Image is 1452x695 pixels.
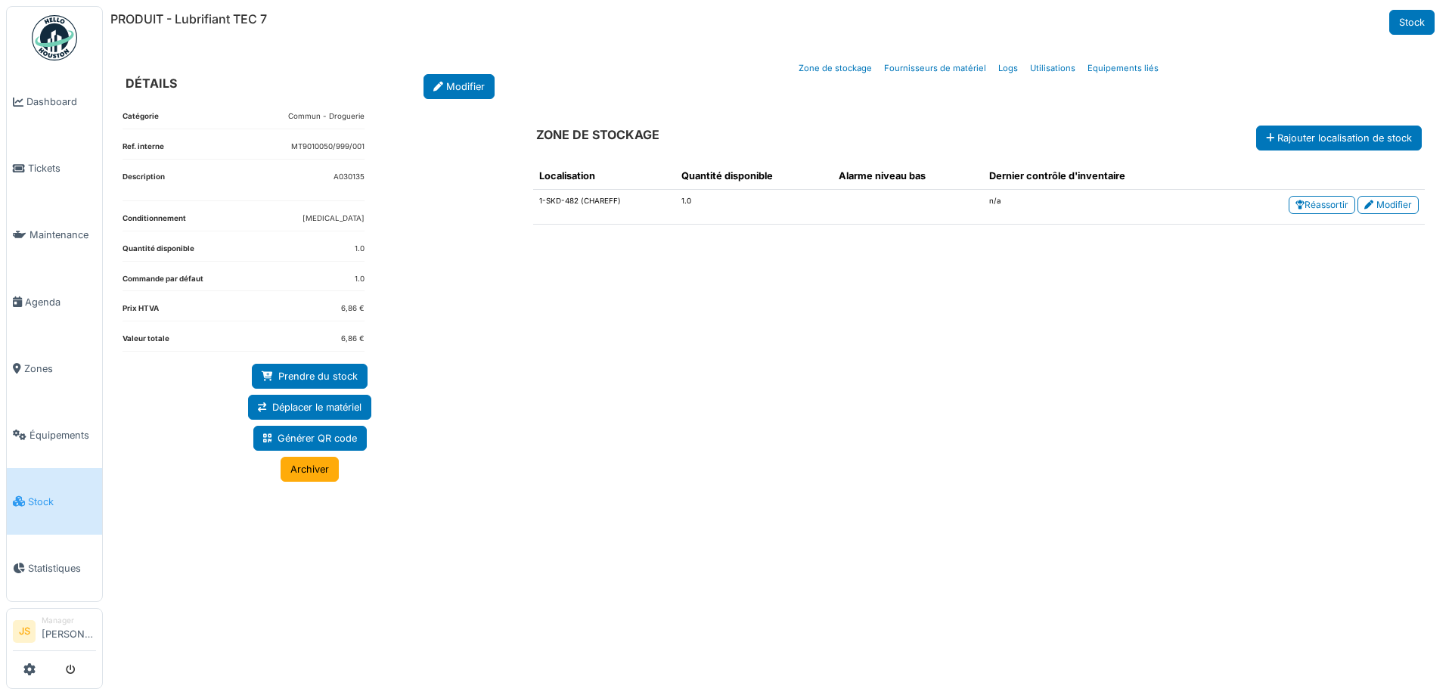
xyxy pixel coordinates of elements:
[7,402,102,468] a: Équipements
[983,163,1208,190] th: Dernier contrôle d'inventaire
[536,128,659,142] h6: ZONE DE STOCKAGE
[7,335,102,402] a: Zones
[25,295,96,309] span: Agenda
[533,163,675,190] th: Localisation
[983,190,1208,225] td: n/a
[253,426,367,451] a: Générer QR code
[252,364,368,389] a: Prendre du stock
[675,163,833,190] th: Quantité disponible
[29,428,96,442] span: Équipements
[123,213,186,231] dt: Conditionnement
[248,395,371,420] a: Déplacer le matériel
[123,172,165,201] dt: Description
[7,135,102,202] a: Tickets
[110,12,267,26] h6: PRODUIT - Lubrifiant TEC 7
[13,620,36,643] li: JS
[355,274,365,285] dd: 1.0
[423,74,495,99] a: Modifier
[123,141,164,159] dt: Ref. interne
[833,163,983,190] th: Alarme niveau bas
[341,334,365,345] dd: 6,86 €
[42,615,96,626] div: Manager
[7,535,102,601] a: Statistiques
[7,202,102,268] a: Maintenance
[32,15,77,61] img: Badge_color-CXgf-gQk.svg
[28,495,96,509] span: Stock
[7,468,102,535] a: Stock
[302,213,365,225] dd: [MEDICAL_DATA]
[123,274,203,291] dt: Commande par défaut
[123,303,159,321] dt: Prix HTVA
[13,615,96,651] a: JS Manager[PERSON_NAME]
[126,76,177,91] h6: DÉTAILS
[42,615,96,647] li: [PERSON_NAME]
[355,244,365,255] dd: 1.0
[1024,51,1081,86] a: Utilisations
[26,95,96,109] span: Dashboard
[123,111,159,129] dt: Catégorie
[24,361,96,376] span: Zones
[675,190,833,225] td: 1.0
[1357,196,1419,214] a: Modifier
[7,268,102,335] a: Agenda
[1289,196,1355,214] a: Réassortir
[28,561,96,576] span: Statistiques
[878,51,992,86] a: Fournisseurs de matériel
[28,161,96,175] span: Tickets
[1081,51,1165,86] a: Equipements liés
[341,303,365,315] dd: 6,86 €
[992,51,1024,86] a: Logs
[123,334,169,351] dt: Valeur totale
[1389,10,1435,35] a: Stock
[334,172,365,183] p: A030135
[281,457,339,482] a: Archiver
[288,111,365,123] dd: Commun - Droguerie
[533,190,675,225] td: 1-SKD-482 (CHAREFF)
[123,244,194,261] dt: Quantité disponible
[1256,126,1422,150] button: Rajouter localisation de stock
[29,228,96,242] span: Maintenance
[793,51,878,86] a: Zone de stockage
[291,141,365,153] dd: MT9010050/999/001
[7,69,102,135] a: Dashboard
